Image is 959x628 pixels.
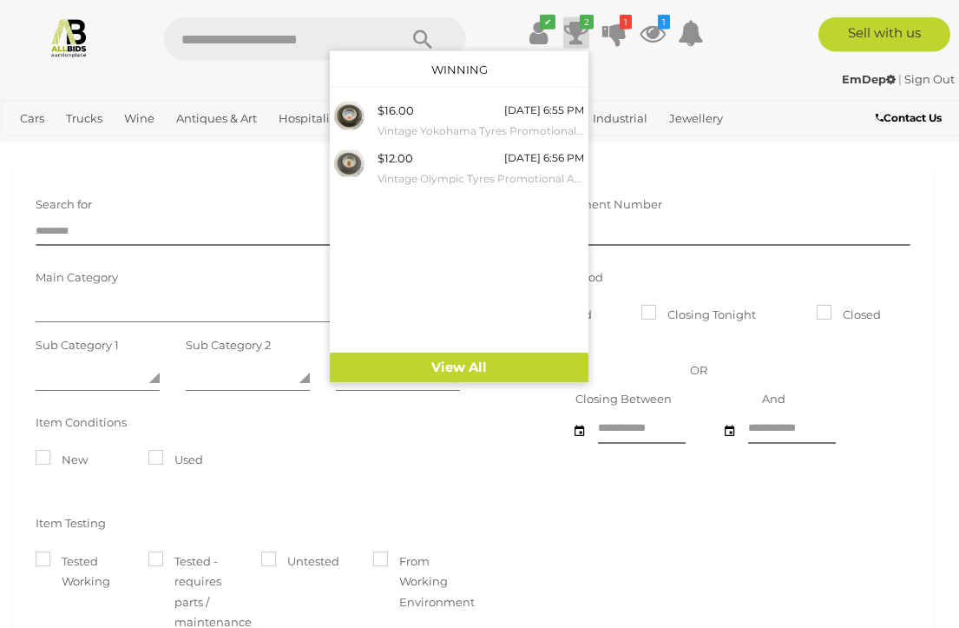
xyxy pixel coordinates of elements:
a: Industrial [586,104,654,133]
i: ✔ [540,15,555,30]
div: $12.00 [378,149,413,169]
a: Office [13,133,60,162]
a: $12.00 [DATE] 6:56 PM Vintage Olympic Tyres Promotional Ashtray [330,144,588,192]
a: 1 [601,17,627,49]
a: 2 [563,17,589,49]
a: Trucks [59,104,109,133]
img: Allbids.com.au [49,17,89,58]
img: 51049-261a.jpeg [334,149,365,179]
i: 1 [658,15,670,30]
a: Sell with us [818,17,950,52]
a: Winning [431,63,488,76]
a: Sign Out [904,72,955,86]
a: EmDep [842,72,898,86]
a: 1 [640,17,666,49]
i: 2 [580,15,594,30]
b: Contact Us [876,111,942,124]
a: Antiques & Art [169,104,264,133]
small: Vintage Olympic Tyres Promotional Ashtray [378,169,584,188]
a: Cars [13,104,51,133]
a: Wine [117,104,161,133]
div: $16.00 [378,101,414,121]
div: [DATE] 6:56 PM [504,149,584,168]
a: View All [330,353,588,383]
strong: EmDep [842,72,896,86]
a: Contact Us [876,109,946,128]
a: Jewellery [662,104,730,133]
span: | [898,72,902,86]
a: ✔ [525,17,551,49]
a: Sports [68,133,117,162]
small: Vintage Yokohama Tyres Promotional Ashtray [378,122,584,141]
a: $16.00 [DATE] 6:55 PM Vintage Yokohama Tyres Promotional Ashtray [330,96,588,144]
a: Hospitality [272,104,347,133]
a: [GEOGRAPHIC_DATA] [125,133,262,162]
img: 51049-262a.jpeg [334,101,365,131]
i: 1 [620,15,632,30]
button: Search [379,17,466,61]
div: [DATE] 6:55 PM [504,101,584,120]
